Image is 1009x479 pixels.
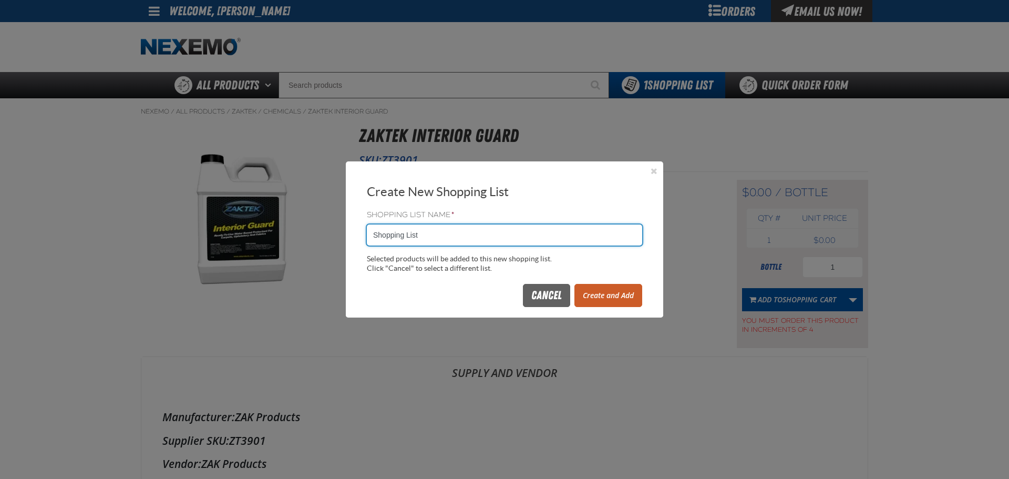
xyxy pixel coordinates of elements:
[523,284,570,307] button: Cancel
[647,165,660,177] button: Close the Dialog
[367,185,509,199] span: Create New Shopping List
[367,210,642,220] label: Shopping List Name
[367,225,642,246] input: Shopping List Name
[574,284,642,307] button: Create and Add
[367,254,642,274] div: Selected products will be added to this new shopping list. Click "Cancel" to select a different l...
